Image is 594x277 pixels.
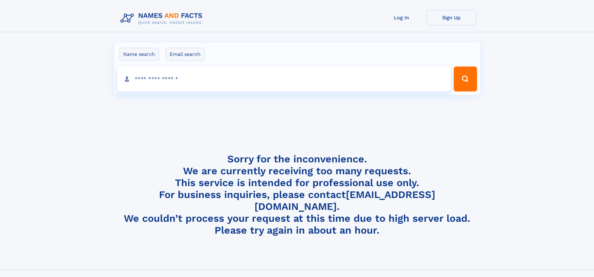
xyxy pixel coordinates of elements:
[119,48,159,61] label: Name search
[454,67,477,92] button: Search Button
[377,10,427,25] a: Log In
[427,10,476,25] a: Sign Up
[166,48,205,61] label: Email search
[118,10,208,27] img: Logo Names and Facts
[117,67,451,92] input: search input
[118,153,476,236] h4: Sorry for the inconvenience. We are currently receiving too many requests. This service is intend...
[254,189,435,212] a: [EMAIL_ADDRESS][DOMAIN_NAME]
